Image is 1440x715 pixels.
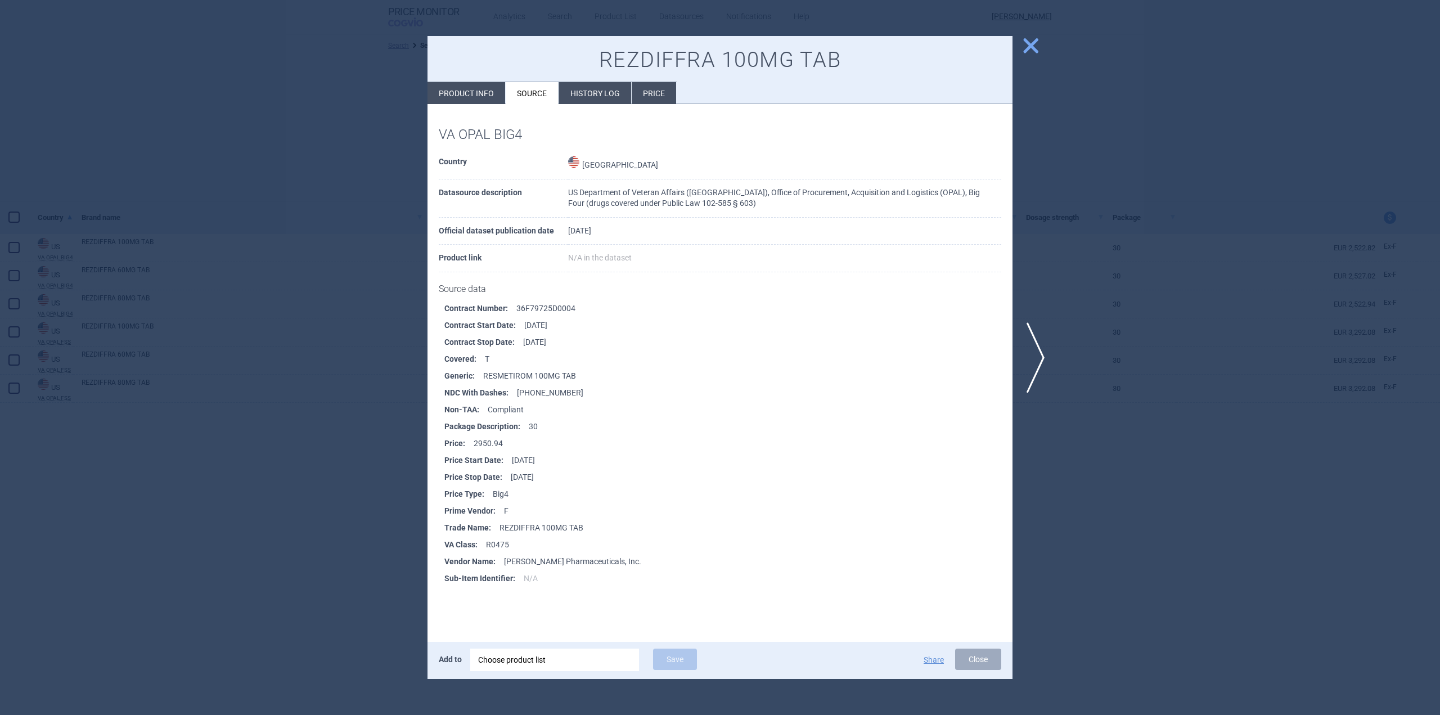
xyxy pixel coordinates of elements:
[439,284,1001,294] h1: Source data
[439,47,1001,73] h1: REZDIFFRA 100MG TAB
[444,435,474,452] strong: Price :
[444,435,1012,452] li: 2950.94
[653,649,697,670] button: Save
[444,401,1012,418] li: Compliant
[444,570,524,587] strong: Sub-Item Identifier :
[568,179,1001,218] td: US Department of Veteran Affairs ([GEOGRAPHIC_DATA]), Office of Procurement, Acquisition and Logi...
[444,502,1012,519] li: F
[470,649,639,671] div: Choose product list
[444,334,523,350] strong: Contract Stop Date :
[439,649,462,670] p: Add to
[444,469,1012,485] li: [DATE]
[568,218,1001,245] td: [DATE]
[439,245,568,272] th: Product link
[444,300,516,317] strong: Contract Number :
[444,317,524,334] strong: Contract Start Date :
[444,536,486,553] strong: VA Class :
[444,350,485,367] strong: Covered :
[444,418,529,435] strong: Package Description :
[568,253,632,262] span: N/A in the dataset
[444,519,499,536] strong: Trade Name :
[439,149,568,179] th: Country
[444,350,1012,367] li: T
[478,649,631,671] div: Choose product list
[444,384,1012,401] li: [PHONE_NUMBER]
[444,418,1012,435] li: 30
[444,519,1012,536] li: REZDIFFRA 100MG TAB
[444,367,1012,384] li: RESMETIROM 100MG TAB
[444,452,1012,469] li: [DATE]
[559,82,631,104] li: History log
[439,179,568,218] th: Datasource description
[924,656,944,664] button: Share
[955,649,1001,670] button: Close
[444,334,1012,350] li: [DATE]
[444,452,512,469] strong: Price Start Date :
[444,536,1012,553] li: R0475
[524,574,538,583] span: N/A
[444,317,1012,334] li: [DATE]
[444,384,517,401] strong: NDC With Dashes :
[427,82,505,104] li: Product info
[439,127,1001,143] h1: VA OPAL BIG4
[568,156,579,168] img: United States
[444,553,1012,570] li: [PERSON_NAME] Pharmaceuticals, Inc.
[444,502,504,519] strong: Prime Vendor :
[444,401,488,418] strong: Non-TAA :
[439,218,568,245] th: Official dataset publication date
[568,149,1001,179] td: [GEOGRAPHIC_DATA]
[444,553,504,570] strong: Vendor Name :
[444,485,1012,502] li: Big4
[444,485,493,502] strong: Price Type :
[444,300,1012,317] li: 36F79725D0004
[444,469,511,485] strong: Price Stop Date :
[444,367,483,384] strong: Generic :
[632,82,676,104] li: Price
[506,82,559,104] li: Source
